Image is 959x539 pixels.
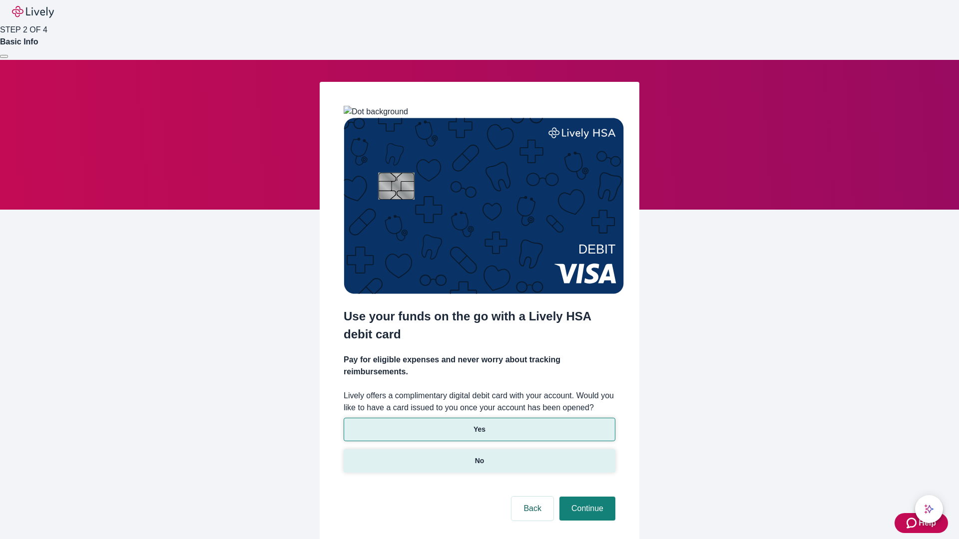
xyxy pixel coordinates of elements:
[12,6,54,18] img: Lively
[559,497,615,521] button: Continue
[907,517,919,529] svg: Zendesk support icon
[344,354,615,378] h4: Pay for eligible expenses and never worry about tracking reimbursements.
[344,449,615,473] button: No
[475,456,484,466] p: No
[919,517,936,529] span: Help
[344,106,408,118] img: Dot background
[344,307,615,343] h2: Use your funds on the go with a Lively HSA debit card
[474,424,485,435] p: Yes
[895,513,948,533] button: Zendesk support iconHelp
[915,495,943,523] button: chat
[344,418,615,441] button: Yes
[344,118,624,294] img: Debit card
[924,504,934,514] svg: Lively AI Assistant
[344,390,615,414] label: Lively offers a complimentary digital debit card with your account. Would you like to have a card...
[511,497,553,521] button: Back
